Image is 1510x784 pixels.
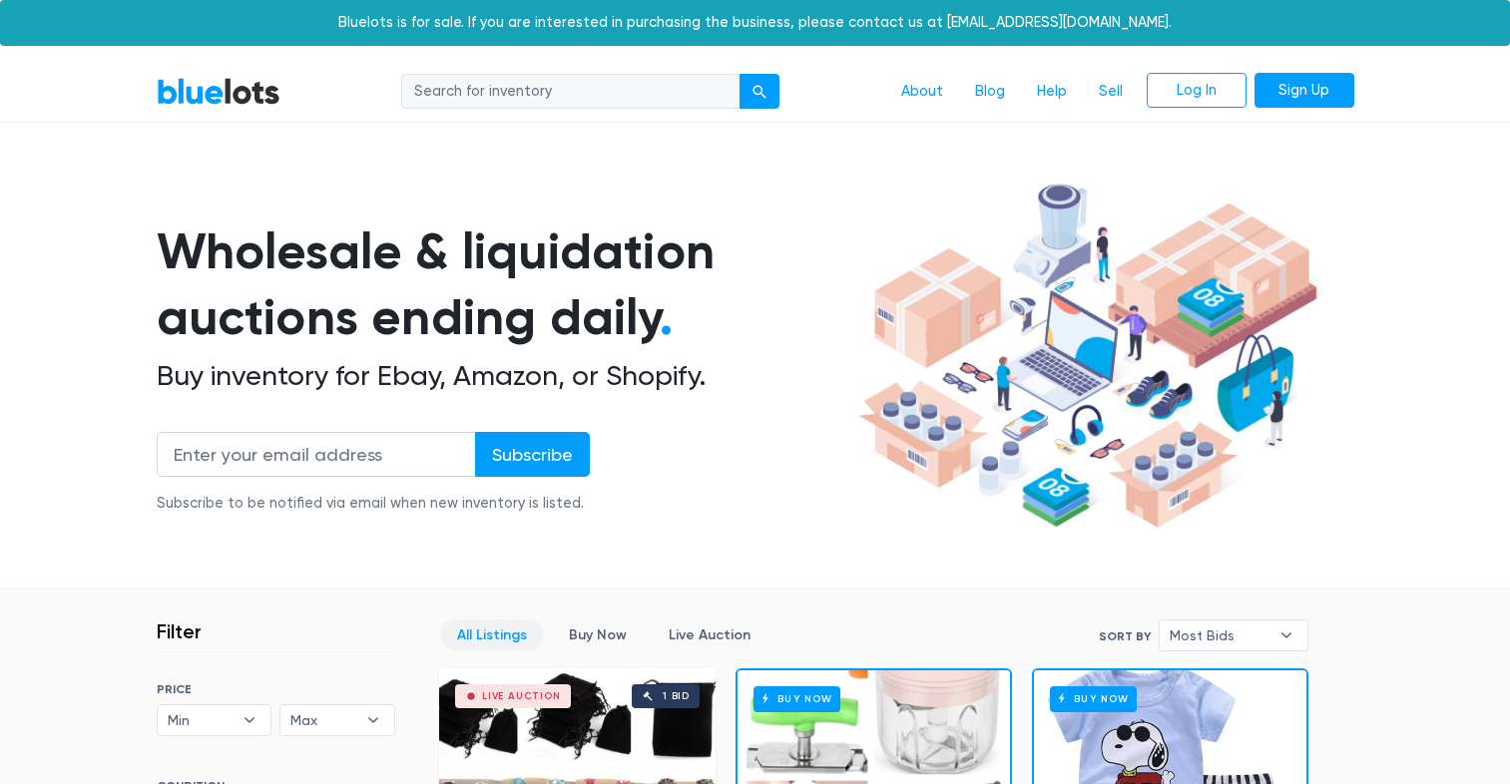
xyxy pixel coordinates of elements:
[1083,73,1139,111] a: Sell
[157,619,202,643] h3: Filter
[1021,73,1083,111] a: Help
[1265,620,1307,650] b: ▾
[352,705,394,735] b: ▾
[885,73,959,111] a: About
[157,493,590,515] div: Subscribe to be notified via email when new inventory is listed.
[401,74,741,110] input: Search for inventory
[660,287,673,347] span: .
[851,175,1324,538] img: hero-ee84e7d0318cb26816c560f6b4441b76977f77a177738b4e94f68c95b2b83dbb.png
[1147,73,1247,109] a: Log In
[663,691,690,701] div: 1 bid
[229,705,270,735] b: ▾
[157,432,476,477] input: Enter your email address
[475,432,590,477] input: Subscribe
[652,619,767,650] a: Live Auction
[482,691,561,701] div: Live Auction
[959,73,1021,111] a: Blog
[440,619,544,650] a: All Listings
[1099,627,1151,645] label: Sort By
[168,705,234,735] span: Min
[1050,686,1137,711] h6: Buy Now
[157,218,851,351] h1: Wholesale & liquidation auctions ending daily
[1170,620,1269,650] span: Most Bids
[157,682,395,696] h6: PRICE
[157,359,851,393] h2: Buy inventory for Ebay, Amazon, or Shopify.
[754,686,840,711] h6: Buy Now
[157,77,280,106] a: BlueLots
[290,705,356,735] span: Max
[552,619,644,650] a: Buy Now
[1255,73,1354,109] a: Sign Up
